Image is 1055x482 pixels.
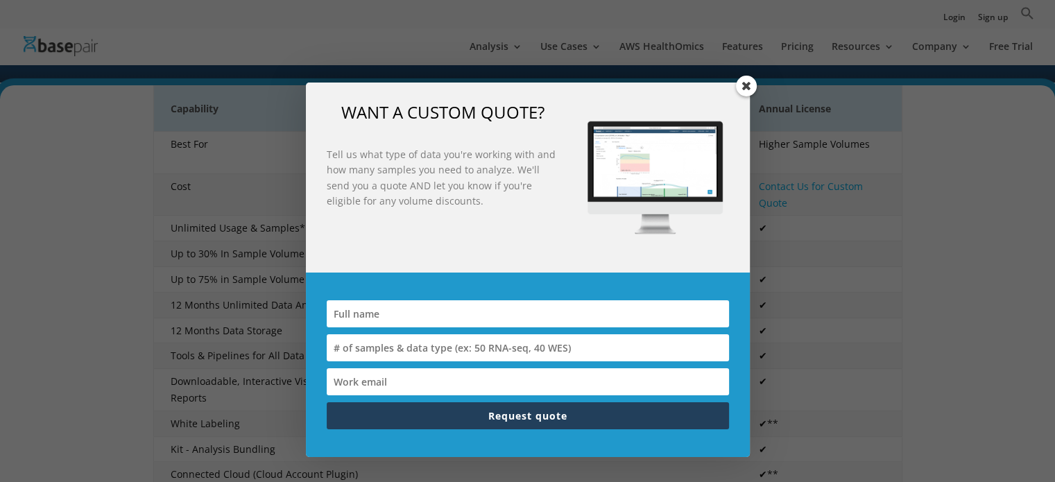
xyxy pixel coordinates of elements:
iframe: Drift Widget Chat Controller [986,413,1038,465]
input: # of samples & data type (ex: 50 RNA-seq, 40 WES) [327,334,729,361]
iframe: Drift Widget Chat Window [769,179,1047,421]
span: WANT A CUSTOM QUOTE? [341,101,544,123]
button: Request quote [327,402,729,429]
input: Full name [327,300,729,327]
strong: Tell us what type of data you're working with and how many samples you need to analyze. We'll sen... [327,148,556,207]
input: Work email [327,368,729,395]
span: Request quote [488,409,567,422]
